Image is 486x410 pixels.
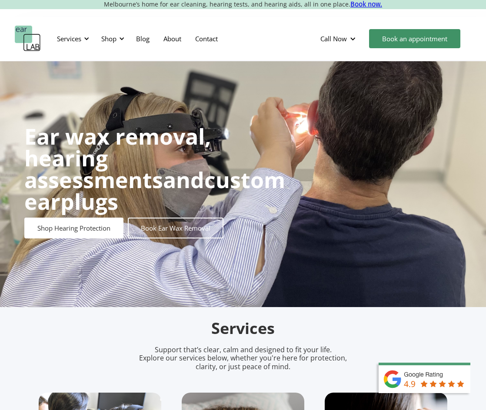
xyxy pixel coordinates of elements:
div: Services [52,26,92,52]
div: Call Now [320,34,347,43]
h2: Services [39,318,447,339]
a: Book an appointment [369,29,460,48]
a: Contact [188,26,225,51]
div: Call Now [313,26,365,52]
a: Blog [129,26,156,51]
p: Support that’s clear, calm and designed to fit your life. Explore our services below, whether you... [128,346,358,371]
a: home [15,26,41,52]
h1: and [24,126,285,212]
div: Shop [96,26,127,52]
div: Services [57,34,81,43]
strong: Ear wax removal, hearing assessments [24,122,211,195]
a: Shop Hearing Protection [24,218,123,238]
a: About [156,26,188,51]
div: Shop [101,34,117,43]
strong: custom earplugs [24,165,285,216]
a: Book Ear Wax Removal [128,218,223,238]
